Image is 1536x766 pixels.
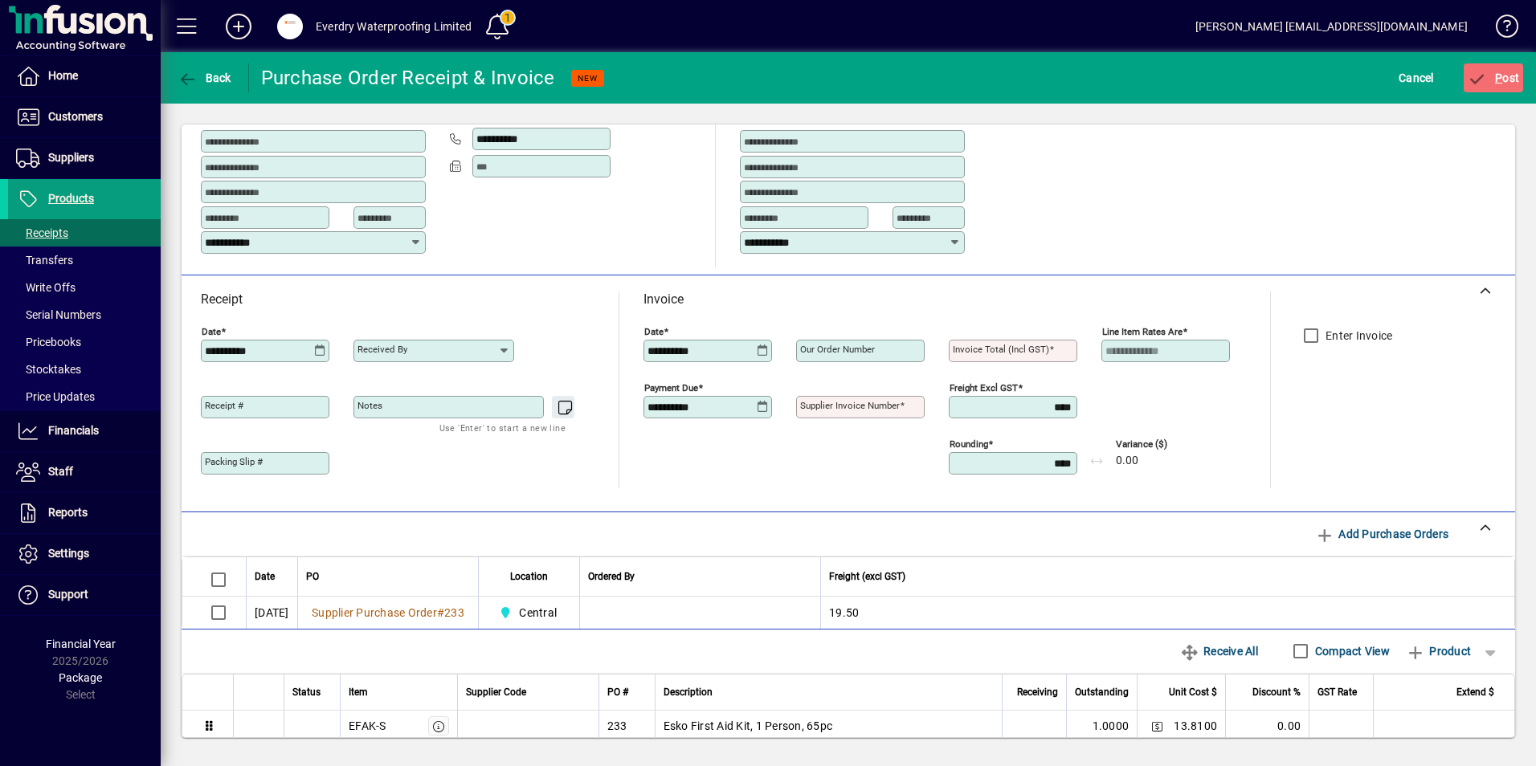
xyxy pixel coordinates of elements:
[255,568,289,585] div: Date
[16,363,81,376] span: Stocktakes
[588,568,635,585] span: Ordered By
[264,12,316,41] button: Profile
[349,683,368,701] span: Item
[1180,638,1258,664] span: Receive All
[8,411,161,451] a: Financials
[16,254,73,267] span: Transfers
[1322,328,1392,344] label: Enter Invoice
[8,575,161,615] a: Support
[16,308,101,321] span: Serial Numbers
[8,247,161,274] a: Transfers
[444,606,464,619] span: 233
[48,69,78,82] span: Home
[205,456,263,467] mat-label: Packing Slip #
[588,568,812,585] div: Ordered By
[8,301,161,328] a: Serial Numbers
[598,711,655,743] td: 233
[519,605,557,621] span: Central
[1406,638,1471,664] span: Product
[1195,14,1468,39] div: [PERSON_NAME] [EMAIL_ADDRESS][DOMAIN_NAME]
[349,718,386,734] div: EFAK-S
[306,568,319,585] span: PO
[1456,683,1494,701] span: Extend $
[800,344,875,355] mat-label: Our order number
[174,63,235,92] button: Back
[161,63,249,92] app-page-header-button: Back
[1146,715,1168,737] button: Change Price Levels
[8,328,161,356] a: Pricebooks
[644,382,698,393] mat-label: Payment due
[1102,326,1183,337] mat-label: Line item rates are
[1495,71,1502,84] span: P
[316,14,472,39] div: Everdry Waterproofing Limited
[829,568,1494,585] div: Freight (excl GST)
[1252,683,1301,701] span: Discount %
[8,219,161,247] a: Receipts
[205,400,243,411] mat-label: Receipt #
[16,336,81,348] span: Pricebooks
[213,12,264,41] button: Add
[466,683,526,701] span: Supplier Code
[48,424,99,437] span: Financials
[59,671,102,684] span: Package
[950,438,988,450] mat-label: Rounding
[306,604,470,621] a: Supplier Purchase Order#233
[820,597,1514,629] td: 19.50
[246,597,297,629] td: [DATE]
[1399,65,1434,91] span: Cancel
[48,110,103,123] span: Customers
[8,138,161,178] a: Suppliers
[495,603,563,622] span: Central
[953,344,1049,355] mat-label: Invoice Total (incl GST)
[255,568,275,585] span: Date
[48,588,88,601] span: Support
[1315,521,1448,547] span: Add Purchase Orders
[1317,683,1357,701] span: GST Rate
[312,606,437,619] span: Supplier Purchase Order
[1174,718,1217,734] span: 13.8100
[1116,454,1138,467] span: 0.00
[8,356,161,383] a: Stocktakes
[46,638,116,650] span: Financial Year
[1312,643,1390,659] label: Compact View
[510,568,548,585] span: Location
[1169,683,1217,701] span: Unit Cost $
[48,465,73,478] span: Staff
[261,65,555,91] div: Purchase Order Receipt & Invoice
[8,274,161,301] a: Write Offs
[8,493,161,533] a: Reports
[1464,63,1524,92] button: Post
[1468,71,1520,84] span: ost
[1174,637,1264,666] button: Receive All
[664,683,713,701] span: Description
[1116,439,1212,450] span: Variance ($)
[306,568,470,585] div: PO
[655,711,1003,743] td: Esko First Aid Kit, 1 Person, 65pc
[8,56,161,96] a: Home
[644,326,664,337] mat-label: Date
[48,192,94,205] span: Products
[48,151,94,164] span: Suppliers
[607,683,628,701] span: PO #
[578,73,598,84] span: NEW
[357,344,407,355] mat-label: Received by
[8,534,161,574] a: Settings
[16,226,68,239] span: Receipts
[8,383,161,410] a: Price Updates
[1398,637,1479,666] button: Product
[1309,519,1455,548] button: Add Purchase Orders
[1395,63,1438,92] button: Cancel
[1017,683,1058,701] span: Receiving
[48,547,89,560] span: Settings
[1484,3,1516,55] a: Knowledge Base
[1066,711,1137,743] td: 1.0000
[829,568,905,585] span: Freight (excl GST)
[16,390,95,403] span: Price Updates
[8,452,161,492] a: Staff
[800,400,900,411] mat-label: Supplier invoice number
[439,418,566,437] mat-hint: Use 'Enter' to start a new line
[48,506,88,519] span: Reports
[950,382,1018,393] mat-label: Freight excl GST
[8,97,161,137] a: Customers
[437,606,444,619] span: #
